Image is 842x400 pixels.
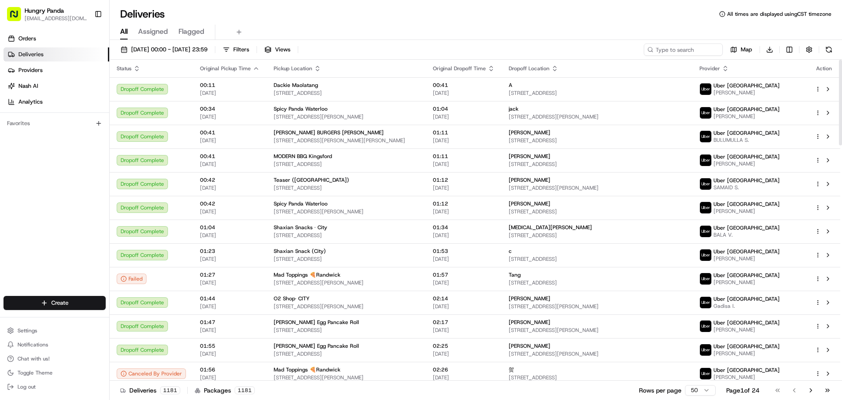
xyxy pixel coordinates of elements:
[200,82,260,89] span: 00:11
[433,82,495,89] span: 00:41
[509,90,686,97] span: [STREET_ADDRESS]
[700,249,711,261] img: uber-new-logo.jpeg
[700,202,711,213] img: uber-new-logo.jpeg
[117,368,186,379] div: Canceled By Provider
[714,350,780,357] span: [PERSON_NAME]
[200,105,260,112] span: 00:34
[274,303,419,310] span: [STREET_ADDRESS][PERSON_NAME]
[4,339,106,351] button: Notifications
[117,274,146,284] div: Failed
[71,193,144,209] a: 💻API Documentation
[714,374,780,381] span: [PERSON_NAME]
[639,386,681,395] p: Rows per page
[274,279,419,286] span: [STREET_ADDRESS][PERSON_NAME]
[200,303,260,310] span: [DATE]
[178,26,204,37] span: Flagged
[274,177,349,184] span: Teaser ([GEOGRAPHIC_DATA])
[18,327,37,334] span: Settings
[4,353,106,365] button: Chat with us!
[78,160,95,167] span: 8月7日
[509,232,686,239] span: [STREET_ADDRESS]
[200,374,260,381] span: [DATE]
[138,26,168,37] span: Assigned
[509,208,686,215] span: [STREET_ADDRESS]
[18,35,36,43] span: Orders
[700,297,711,308] img: uber-new-logo.jpeg
[18,355,50,362] span: Chat with us!
[200,295,260,302] span: 01:44
[34,136,54,143] span: 8月15日
[4,367,106,379] button: Toggle Theme
[18,196,67,205] span: Knowledge Base
[4,79,109,93] a: Nash AI
[433,177,495,184] span: 01:12
[726,43,756,56] button: Map
[700,83,711,95] img: uber-new-logo.jpeg
[219,43,253,56] button: Filters
[433,366,495,373] span: 02:26
[644,43,723,56] input: Type to search
[433,137,495,144] span: [DATE]
[200,90,260,97] span: [DATE]
[149,86,160,97] button: Start new chat
[433,200,495,207] span: 01:12
[275,46,290,54] span: Views
[235,386,255,394] div: 1181
[200,319,260,326] span: 01:47
[200,248,260,255] span: 01:23
[433,303,495,310] span: [DATE]
[714,113,780,120] span: [PERSON_NAME]
[4,324,106,337] button: Settings
[200,256,260,263] span: [DATE]
[433,153,495,160] span: 01:11
[51,299,68,307] span: Create
[274,184,419,191] span: [STREET_ADDRESS]
[699,65,720,72] span: Provider
[18,84,34,100] img: 1732323095091-59ea418b-cfe3-43c8-9ae0-d0d06d6fd42c
[714,295,780,303] span: Uber [GEOGRAPHIC_DATA]
[433,342,495,350] span: 02:25
[815,65,833,72] div: Action
[714,160,780,167] span: [PERSON_NAME]
[714,367,780,374] span: Uber [GEOGRAPHIC_DATA]
[4,63,109,77] a: Providers
[509,248,512,255] span: c
[9,197,16,204] div: 📗
[714,326,780,333] span: [PERSON_NAME]
[274,65,312,72] span: Pickup Location
[18,341,48,348] span: Notifications
[39,84,144,93] div: Start new chat
[160,386,180,394] div: 1181
[509,279,686,286] span: [STREET_ADDRESS]
[700,155,711,166] img: uber-new-logo.jpeg
[120,26,128,37] span: All
[4,381,106,393] button: Log out
[714,137,780,144] span: BULUMULLA S.
[714,231,780,238] span: BALA V.
[433,319,495,326] span: 02:17
[4,4,91,25] button: Hungry Panda[EMAIL_ADDRESS][DOMAIN_NAME]
[9,35,160,49] p: Welcome 👋
[120,386,180,395] div: Deliveries
[18,66,43,74] span: Providers
[714,343,780,350] span: Uber [GEOGRAPHIC_DATA]
[200,232,260,239] span: [DATE]
[509,153,550,160] span: [PERSON_NAME]
[18,98,43,106] span: Analytics
[714,184,780,191] span: SAMAID S.
[27,160,71,167] span: [PERSON_NAME]
[274,366,340,373] span: Mad Toppings 🍕Randwick
[4,296,106,310] button: Create
[62,217,106,224] a: Powered byPylon
[433,374,495,381] span: [DATE]
[200,208,260,215] span: [DATE]
[200,161,260,168] span: [DATE]
[200,342,260,350] span: 01:55
[714,153,780,160] span: Uber [GEOGRAPHIC_DATA]
[274,248,326,255] span: Shaxian Snack (City)
[274,319,359,326] span: [PERSON_NAME] Egg Pancake Roll
[274,342,359,350] span: [PERSON_NAME] Egg Pancake Roll
[433,105,495,112] span: 01:04
[200,65,251,72] span: Original Pickup Time
[509,342,550,350] span: [PERSON_NAME]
